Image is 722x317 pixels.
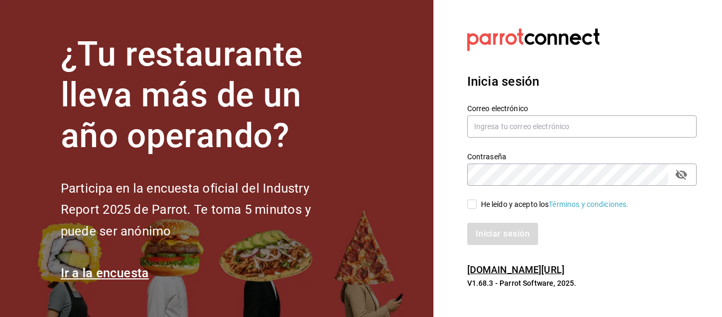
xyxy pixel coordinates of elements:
input: Ingresa tu correo electrónico [467,115,697,138]
a: Términos y condiciones. [549,200,628,209]
div: He leído y acepto los [481,199,629,210]
h3: Inicia sesión [467,72,697,91]
button: passwordField [672,166,690,184]
a: [DOMAIN_NAME][URL] [467,264,564,275]
label: Contraseña [467,153,697,160]
a: Ir a la encuesta [61,266,149,280]
label: Correo electrónico [467,105,697,112]
h1: ¿Tu restaurante lleva más de un año operando? [61,34,346,156]
h2: Participa en la encuesta oficial del Industry Report 2025 de Parrot. Te toma 5 minutos y puede se... [61,178,346,242]
p: V1.68.3 - Parrot Software, 2025. [467,278,697,288]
